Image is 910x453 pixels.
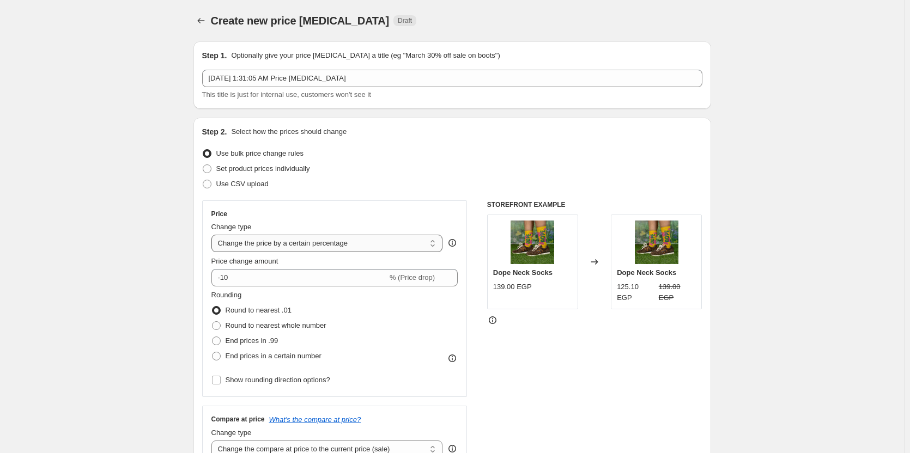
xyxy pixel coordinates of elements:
span: End prices in a certain number [226,352,321,360]
input: -15 [211,269,387,286]
h2: Step 1. [202,50,227,61]
span: Round to nearest whole number [226,321,326,329]
img: dope-long-socks-neck-in-your-shoe-551908_80x.jpg [511,221,554,264]
div: help [447,237,458,248]
span: Rounding [211,291,242,299]
p: Select how the prices should change [231,126,347,137]
h2: Step 2. [202,126,227,137]
span: 125.10 EGP [617,283,639,302]
span: This title is just for internal use, customers won't see it [202,90,371,99]
span: Use bulk price change rules [216,149,304,157]
span: Dope Neck Socks [493,268,553,277]
span: Use CSV upload [216,180,269,188]
span: 139.00 EGP [493,283,532,291]
span: % (Price drop) [390,273,435,281]
span: Change type [211,428,252,437]
img: dope-long-socks-neck-in-your-shoe-551908_80x.jpg [635,221,678,264]
span: Draft [398,16,412,25]
span: Change type [211,223,252,231]
p: Optionally give your price [MEDICAL_DATA] a title (eg "March 30% off sale on boots") [231,50,500,61]
span: Round to nearest .01 [226,306,292,314]
span: Create new price [MEDICAL_DATA] [211,15,390,27]
button: What's the compare at price? [269,415,361,424]
span: 139.00 EGP [659,283,681,302]
span: Dope Neck Socks [617,268,676,277]
span: End prices in .99 [226,336,278,345]
h6: STOREFRONT EXAMPLE [487,200,702,209]
h3: Price [211,210,227,218]
span: Show rounding direction options? [226,376,330,384]
input: 30% off holiday sale [202,70,702,87]
span: Set product prices individually [216,164,310,173]
span: Price change amount [211,257,278,265]
h3: Compare at price [211,415,265,424]
button: Price change jobs [193,13,209,28]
